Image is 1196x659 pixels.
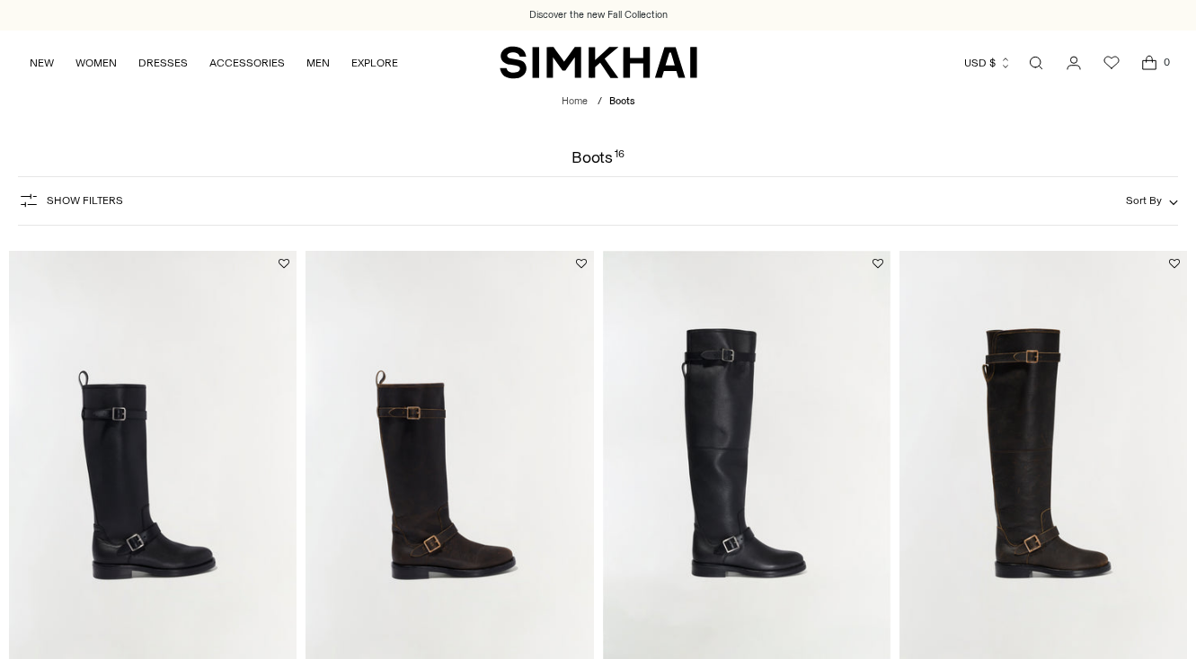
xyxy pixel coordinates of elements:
[576,258,587,269] button: Add to Wishlist
[351,43,398,83] a: EXPLORE
[529,8,668,22] a: Discover the new Fall Collection
[138,43,188,83] a: DRESSES
[1018,45,1054,81] a: Open search modal
[1131,45,1167,81] a: Open cart modal
[306,43,330,83] a: MEN
[1126,194,1162,207] span: Sort By
[1158,54,1174,70] span: 0
[500,45,697,80] a: SIMKHAI
[47,194,123,207] span: Show Filters
[279,258,289,269] button: Add to Wishlist
[1056,45,1092,81] a: Go to the account page
[209,43,285,83] a: ACCESSORIES
[30,43,54,83] a: NEW
[598,94,602,110] div: /
[615,149,625,165] div: 16
[75,43,117,83] a: WOMEN
[562,94,634,110] nav: breadcrumbs
[571,149,625,165] h1: Boots
[1169,258,1180,269] button: Add to Wishlist
[1094,45,1130,81] a: Wishlist
[609,95,634,107] span: Boots
[873,258,883,269] button: Add to Wishlist
[1126,191,1178,210] button: Sort By
[562,95,588,107] a: Home
[18,186,123,215] button: Show Filters
[964,43,1012,83] button: USD $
